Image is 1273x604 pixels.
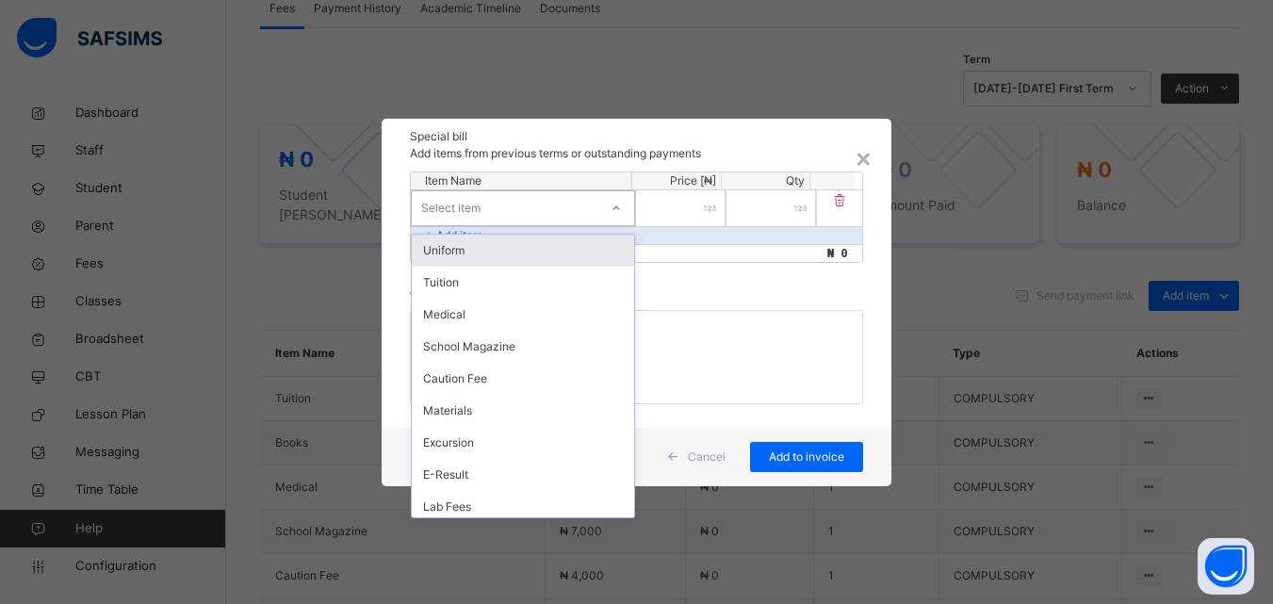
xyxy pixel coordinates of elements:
[764,449,849,465] span: Add to invoice
[412,491,634,523] div: Lab Fees
[412,267,634,299] div: Tuition
[412,331,634,363] div: School Magazine
[410,145,862,162] p: Add items from previous terms or outstanding payments
[726,172,805,189] p: Qty
[412,459,634,491] div: E-Result
[425,172,617,189] p: Item Name
[412,363,634,395] div: Caution Fee
[412,299,634,331] div: Medical
[410,286,471,302] label: Comments
[855,138,873,177] div: ×
[410,128,862,145] h3: Special bill
[412,395,634,427] div: Materials
[637,172,715,189] p: Price [₦]
[827,247,848,260] span: ₦ 0
[436,227,482,244] p: Add item
[412,427,634,459] div: Excursion
[412,235,634,267] div: Uniform
[688,449,726,465] span: Cancel
[1198,538,1254,595] button: Open asap
[421,190,481,226] div: Select item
